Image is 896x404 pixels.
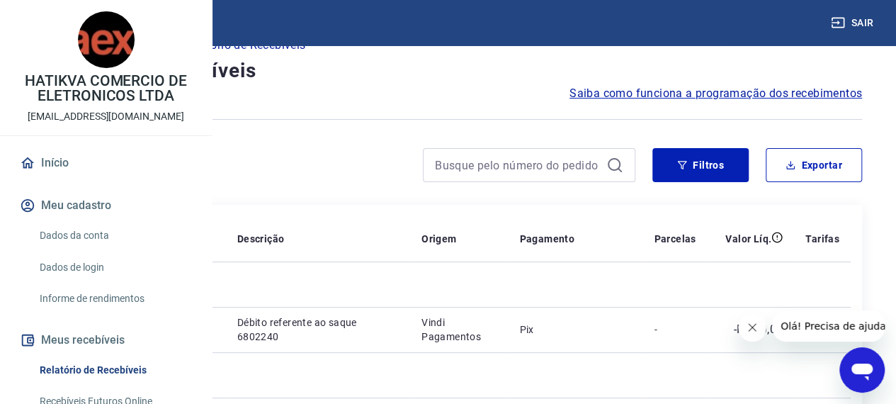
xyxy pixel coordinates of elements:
[766,148,862,182] button: Exportar
[654,322,696,337] p: -
[8,10,119,21] span: Olá! Precisa de ajuda?
[652,148,749,182] button: Filtros
[34,253,195,282] a: Dados de login
[839,347,885,393] iframe: Botão para abrir a janela de mensagens
[805,232,839,246] p: Tarifas
[17,325,195,356] button: Meus recebíveis
[435,155,601,176] input: Busque pelo número do pedido
[34,356,195,385] a: Relatório de Recebíveis
[34,221,195,250] a: Dados da conta
[519,322,631,337] p: Pix
[734,321,783,338] p: -R$ 50,00
[237,315,399,344] p: Débito referente ao saque 6802240
[237,232,285,246] p: Descrição
[183,37,305,54] p: Relatório de Recebíveis
[772,310,885,342] iframe: Mensagem da empresa
[654,232,696,246] p: Parcelas
[725,232,771,246] p: Valor Líq.
[78,11,135,68] img: 80a46444-d073-4548-a265-24acbe155eca.jpeg
[17,190,195,221] button: Meu cadastro
[28,109,184,124] p: [EMAIL_ADDRESS][DOMAIN_NAME]
[569,85,862,102] a: Saiba como funciona a programação dos recebimentos
[34,57,862,85] h4: Relatório de Recebíveis
[519,232,574,246] p: Pagamento
[17,147,195,179] a: Início
[421,315,497,344] p: Vindi Pagamentos
[421,232,456,246] p: Origem
[34,284,195,313] a: Informe de rendimentos
[738,313,766,342] iframe: Fechar mensagem
[828,10,879,36] button: Sair
[11,74,200,103] p: HATIKVA COMERCIO DE ELETRONICOS LTDA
